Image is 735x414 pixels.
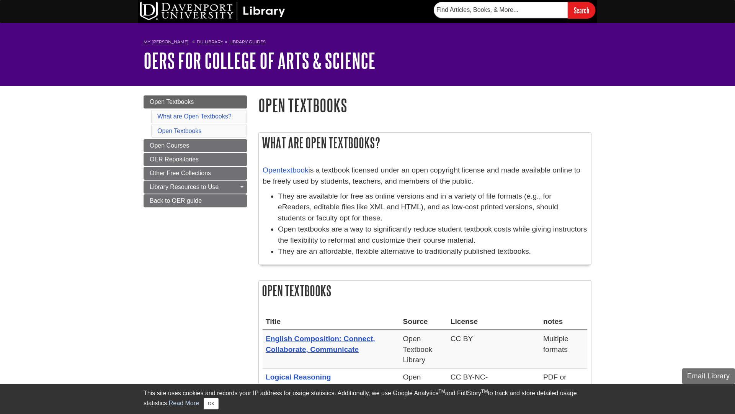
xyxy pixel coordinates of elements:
a: What are Open Textbooks? [157,113,232,120]
a: OER Repositories [144,153,247,166]
span: Open Textbooks [150,99,194,105]
a: Library Guides [229,39,266,44]
td: CC BY-NC-[GEOGRAPHIC_DATA] [448,368,540,406]
a: Other Free Collections [144,167,247,180]
input: Search [568,2,595,18]
a: Open Textbooks [157,128,201,134]
th: License [448,313,540,330]
span: Library Resources to Use [150,184,219,190]
th: Title [263,313,400,330]
a: OERs for College of Arts & Science [144,49,376,72]
span: Back to OER guide [150,197,202,204]
form: Searches DU Library's articles, books, and more [434,2,595,18]
li: Open textbooks are a way to significantly reduce student textbook costs while giving instructors ... [278,224,587,246]
h1: Open Textbooks [258,95,591,115]
th: notes [540,313,587,330]
sup: TM [438,389,445,394]
a: DU Library [197,39,223,44]
h2: Open Textbooks [259,281,591,301]
input: Find Articles, Books, & More... [434,2,568,18]
nav: breadcrumb [144,37,591,49]
a: Library Resources to Use [144,181,247,194]
sup: TM [481,389,488,394]
th: Source [400,313,447,330]
button: Close [204,398,219,409]
td: PDF or Read online [540,368,587,406]
a: My [PERSON_NAME] [144,39,189,45]
a: Open [263,166,281,174]
a: Read More [169,400,199,406]
td: Multiple formats [540,330,587,368]
td: CC BY [448,330,540,368]
a: Open Textbooks [144,95,247,108]
img: DU Library [140,2,285,20]
a: English Composition: Connect, Collaborate, Communicate [266,335,375,353]
a: Back to OER guide [144,194,247,207]
li: They are an affordable, flexible alternative to traditionally published textbooks. [278,246,587,257]
a: Logical Reasoning [266,373,331,381]
span: Other Free Collections [150,170,211,176]
div: This site uses cookies and records your IP address for usage statistics. Additionally, we use Goo... [144,389,591,409]
a: Open Courses [144,139,247,152]
li: They are available for free as online versions and in a variety of file formats (e.g., for eReade... [278,191,587,224]
td: Open Textbook Library [400,330,447,368]
td: Open Textbook Library [400,368,447,406]
div: Guide Page Menu [144,95,247,207]
button: Email Library [682,368,735,384]
h2: What are Open Textbooks? [259,133,591,153]
a: textbook [281,166,309,174]
span: Open Courses [150,142,189,149]
span: OER Repositories [150,156,199,163]
p: is a textbook licensed under an open copyright license and made available online to be freely use... [263,165,587,187]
